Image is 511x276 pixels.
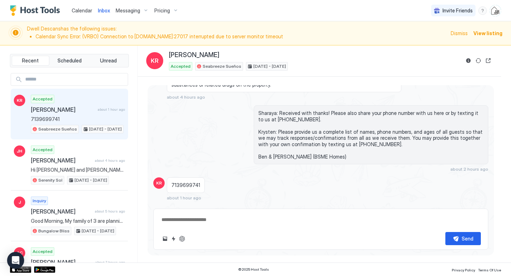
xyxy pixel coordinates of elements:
[38,126,77,132] span: Seabreeze Sueños
[31,208,92,215] span: [PERSON_NAME]
[443,7,473,14] span: Invite Friends
[445,232,481,245] button: Send
[72,7,92,14] a: Calendar
[10,5,63,16] a: Host Tools Logo
[17,148,22,154] span: JH
[51,56,88,66] button: Scheduled
[31,157,92,164] span: [PERSON_NAME]
[7,252,24,269] div: Open Intercom Messenger
[57,57,82,64] span: Scheduled
[95,209,125,214] span: about 5 hours ago
[151,56,159,65] span: KR
[178,234,186,243] button: ChatGPT Auto Reply
[82,228,114,234] span: [DATE] - [DATE]
[169,234,178,243] button: Quick reply
[169,51,219,59] span: [PERSON_NAME]
[98,7,110,14] a: Inbox
[22,57,39,64] span: Recent
[478,6,487,15] div: menu
[116,7,140,14] span: Messaging
[12,56,49,66] button: Recent
[31,167,125,173] span: Hi [PERSON_NAME] and [PERSON_NAME], My name is [PERSON_NAME], I'm a professor at [US_STATE][GEOGR...
[34,266,55,273] a: Google Play Store
[95,260,125,265] span: about 7 hours ago
[35,33,446,40] li: Calendar Sync Error: (VRBO) Connection to [DOMAIN_NAME]:27017 interrupted due to server monitor t...
[95,158,125,163] span: about 4 hours ago
[17,97,22,104] span: KR
[154,7,170,14] span: Pricing
[464,56,473,65] button: Reservation information
[33,96,53,102] span: Accepted
[89,126,122,132] span: [DATE] - [DATE]
[484,56,493,65] button: Open reservation
[167,195,201,200] span: about 1 hour ago
[38,177,62,183] span: Serenity Sol
[171,63,191,70] span: Accepted
[100,57,117,64] span: Unread
[10,266,31,273] a: App Store
[490,5,501,16] div: User profile
[38,228,70,234] span: Bungalow Bliss
[203,63,241,70] span: Seabreeze Sueños
[171,182,200,188] span: 7139699741
[478,268,501,272] span: Terms Of Use
[27,26,446,41] span: Dwell Descans has the following issues:
[452,266,475,273] a: Privacy Policy
[72,7,92,13] span: Calendar
[22,73,128,85] input: Input Field
[33,248,53,255] span: Accepted
[75,177,107,183] span: [DATE] - [DATE]
[450,166,488,172] span: about 2 hours ago
[451,29,468,37] div: Dismiss
[478,266,501,273] a: Terms Of Use
[258,110,484,160] span: Sharaya: Received with thanks! Please also share your phone number with us here or by texting it ...
[474,56,483,65] button: Sync reservation
[167,94,205,100] span: about 4 hours ago
[33,198,46,204] span: Inquiry
[17,250,23,256] span: AC
[33,147,53,153] span: Accepted
[462,235,473,242] div: Send
[253,63,286,70] span: [DATE] - [DATE]
[31,259,92,266] span: [PERSON_NAME]
[238,267,269,272] span: © 2025 Host Tools
[10,54,129,67] div: tab-group
[18,199,21,205] span: J
[98,7,110,13] span: Inbox
[156,180,162,186] span: KR
[31,218,125,224] span: Good Morning, My family of 3 are planning of visiting the area for 6nights and are traveling with...
[89,56,127,66] button: Unread
[98,107,125,112] span: about 1 hour ago
[31,106,95,113] span: [PERSON_NAME]
[452,268,475,272] span: Privacy Policy
[31,116,125,122] span: 7139699741
[161,234,169,243] button: Upload image
[473,29,502,37] div: View listing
